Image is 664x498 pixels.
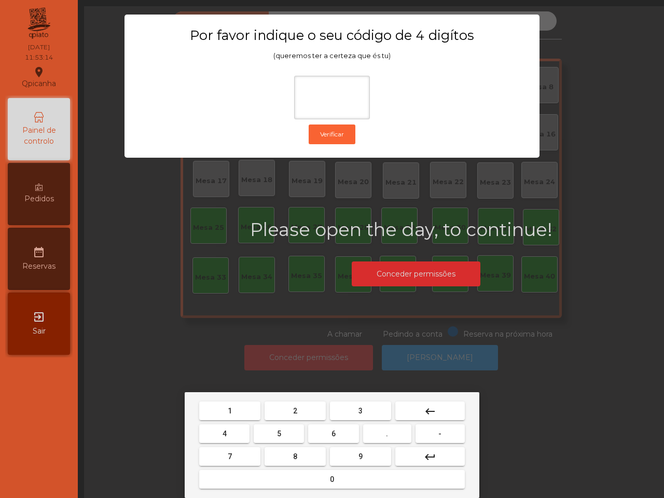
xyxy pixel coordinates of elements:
mat-icon: keyboard_return [424,451,436,463]
button: 5 [254,424,304,443]
span: 3 [358,407,363,415]
span: 1 [228,407,232,415]
h3: Por favor indique o seu código de 4 digítos [145,27,519,44]
span: 4 [223,430,227,438]
button: 0 [199,470,465,489]
span: (queremos ter a certeza que és tu) [273,52,391,60]
button: 2 [265,402,326,420]
span: 6 [331,430,336,438]
span: 2 [293,407,297,415]
button: 3 [330,402,391,420]
button: 8 [265,447,326,466]
button: 9 [330,447,391,466]
span: 0 [330,475,334,483]
button: - [416,424,465,443]
button: 1 [199,402,260,420]
button: 4 [199,424,250,443]
span: . [386,430,388,438]
span: 5 [277,430,281,438]
span: 9 [358,452,363,461]
span: - [438,430,441,438]
button: . [363,424,411,443]
button: 7 [199,447,260,466]
span: 8 [293,452,297,461]
button: Verificar [309,125,355,144]
mat-icon: keyboard_backspace [424,405,436,418]
span: 7 [228,452,232,461]
button: 6 [308,424,358,443]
